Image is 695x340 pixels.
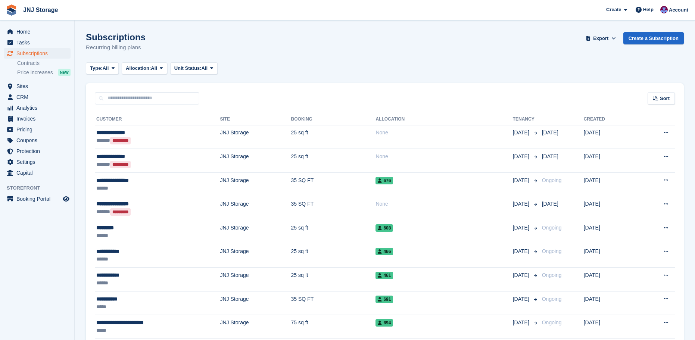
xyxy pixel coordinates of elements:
[542,130,558,135] span: [DATE]
[513,224,531,232] span: [DATE]
[542,225,562,231] span: Ongoing
[660,95,670,102] span: Sort
[375,200,512,208] div: None
[7,184,74,192] span: Storefront
[291,244,376,268] td: 25 sq ft
[584,196,636,220] td: [DATE]
[220,244,291,268] td: JNJ Storage
[16,168,61,178] span: Capital
[584,149,636,173] td: [DATE]
[95,113,220,125] th: Customer
[4,92,71,102] a: menu
[4,157,71,167] a: menu
[542,272,562,278] span: Ongoing
[584,268,636,291] td: [DATE]
[151,65,157,72] span: All
[20,4,61,16] a: JNJ Storage
[542,177,562,183] span: Ongoing
[542,201,558,207] span: [DATE]
[16,92,61,102] span: CRM
[291,315,376,339] td: 75 sq ft
[4,146,71,156] a: menu
[16,37,61,48] span: Tasks
[593,35,608,42] span: Export
[4,135,71,146] a: menu
[122,62,167,75] button: Allocation: All
[202,65,208,72] span: All
[375,129,512,137] div: None
[16,157,61,167] span: Settings
[375,319,393,327] span: 694
[513,129,531,137] span: [DATE]
[170,62,218,75] button: Unit Status: All
[584,315,636,339] td: [DATE]
[375,177,393,184] span: 676
[584,244,636,268] td: [DATE]
[4,194,71,204] a: menu
[16,135,61,146] span: Coupons
[17,60,71,67] a: Contracts
[4,103,71,113] a: menu
[669,6,688,14] span: Account
[291,291,376,315] td: 35 SQ FT
[4,113,71,124] a: menu
[585,32,617,44] button: Export
[542,248,562,254] span: Ongoing
[4,81,71,91] a: menu
[375,153,512,160] div: None
[375,224,393,232] span: 608
[16,26,61,37] span: Home
[4,124,71,135] a: menu
[291,113,376,125] th: Booking
[513,153,531,160] span: [DATE]
[513,200,531,208] span: [DATE]
[291,172,376,196] td: 35 SQ FT
[62,194,71,203] a: Preview store
[58,69,71,76] div: NEW
[513,271,531,279] span: [DATE]
[291,220,376,244] td: 25 sq ft
[513,113,539,125] th: Tenancy
[220,125,291,149] td: JNJ Storage
[291,268,376,291] td: 25 sq ft
[584,220,636,244] td: [DATE]
[16,48,61,59] span: Subscriptions
[584,113,636,125] th: Created
[86,43,146,52] p: Recurring billing plans
[291,196,376,220] td: 35 SQ FT
[16,81,61,91] span: Sites
[16,113,61,124] span: Invoices
[4,26,71,37] a: menu
[513,247,531,255] span: [DATE]
[220,196,291,220] td: JNJ Storage
[542,153,558,159] span: [DATE]
[375,248,393,255] span: 466
[174,65,202,72] span: Unit Status:
[16,124,61,135] span: Pricing
[220,220,291,244] td: JNJ Storage
[17,69,53,76] span: Price increases
[220,315,291,339] td: JNJ Storage
[86,62,119,75] button: Type: All
[542,296,562,302] span: Ongoing
[220,268,291,291] td: JNJ Storage
[291,125,376,149] td: 25 sq ft
[17,68,71,77] a: Price increases NEW
[584,125,636,149] td: [DATE]
[375,272,393,279] span: 461
[86,32,146,42] h1: Subscriptions
[375,296,393,303] span: 691
[584,172,636,196] td: [DATE]
[542,319,562,325] span: Ongoing
[126,65,151,72] span: Allocation:
[291,149,376,173] td: 25 sq ft
[6,4,17,16] img: stora-icon-8386f47178a22dfd0bd8f6a31ec36ba5ce8667c1dd55bd0f319d3a0aa187defe.svg
[4,168,71,178] a: menu
[16,194,61,204] span: Booking Portal
[660,6,668,13] img: Jonathan Scrase
[4,48,71,59] a: menu
[220,113,291,125] th: Site
[513,177,531,184] span: [DATE]
[220,291,291,315] td: JNJ Storage
[606,6,621,13] span: Create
